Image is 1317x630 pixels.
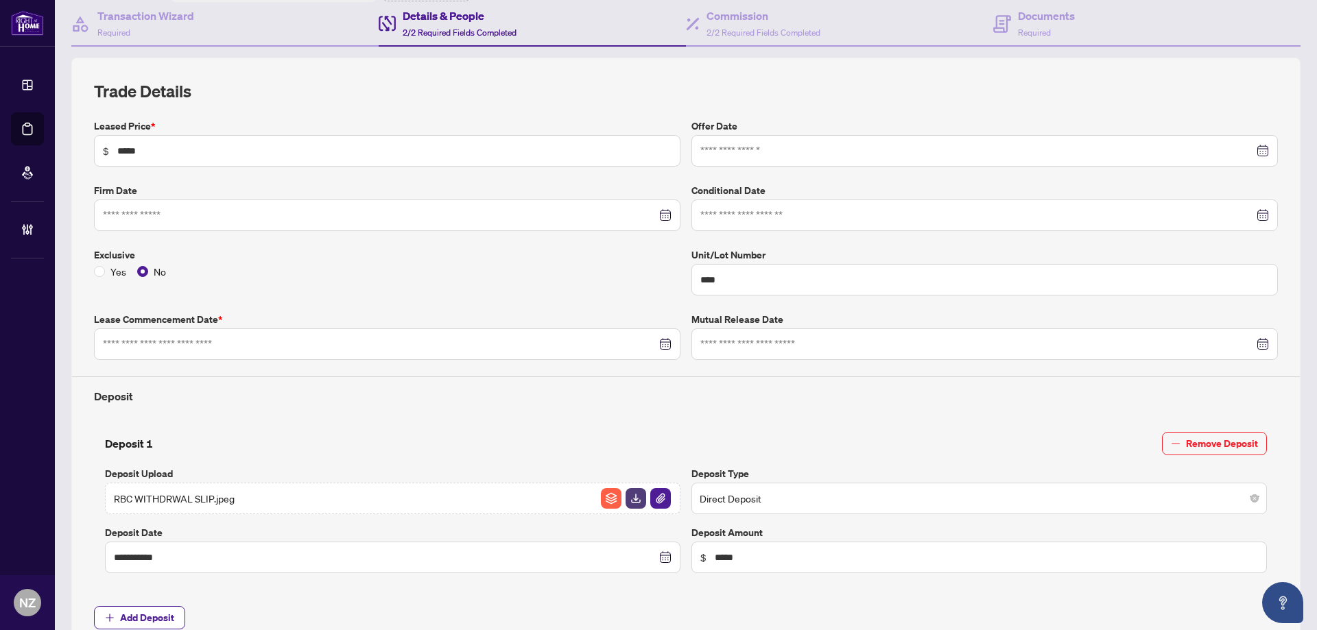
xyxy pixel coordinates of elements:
[105,264,132,279] span: Yes
[19,593,36,612] span: NZ
[94,183,680,198] label: Firm Date
[691,312,1278,327] label: Mutual Release Date
[691,247,1278,263] label: Unit/Lot Number
[97,8,194,24] h4: Transaction Wizard
[1262,582,1303,623] button: Open asap
[114,491,235,506] span: RBC WITHDRWAL SLIP.jpeg
[1018,27,1051,38] span: Required
[94,119,680,134] label: Leased Price
[707,27,820,38] span: 2/2 Required Fields Completed
[691,183,1278,198] label: Conditional Date
[700,485,1259,511] span: Direct Deposit
[148,264,171,279] span: No
[105,525,680,540] label: Deposit Date
[11,10,44,36] img: logo
[601,488,621,509] img: File Archive
[625,487,647,509] button: File Download
[403,27,517,38] span: 2/2 Required Fields Completed
[105,483,680,514] span: RBC WITHDRWAL SLIP.jpegFile ArchiveFile DownloadFile Attachement
[691,119,1278,134] label: Offer Date
[1171,439,1180,448] span: minus
[105,435,153,452] h4: Deposit 1
[97,27,130,38] span: Required
[105,466,680,481] label: Deposit Upload
[94,312,680,327] label: Lease Commencement Date
[1162,432,1267,455] button: Remove Deposit
[94,247,680,263] label: Exclusive
[105,613,115,622] span: plus
[94,606,185,629] button: Add Deposit
[103,143,109,158] span: $
[626,488,646,509] img: File Download
[707,8,820,24] h4: Commission
[94,388,1278,404] h4: Deposit
[650,487,672,509] button: File Attachement
[120,607,174,629] span: Add Deposit
[691,466,1267,481] label: Deposit Type
[94,80,1278,102] h2: Trade Details
[700,550,707,565] span: $
[1250,494,1259,502] span: close-circle
[403,8,517,24] h4: Details & People
[691,525,1267,540] label: Deposit Amount
[650,488,671,509] img: File Attachement
[1018,8,1075,24] h4: Documents
[1186,433,1258,455] span: Remove Deposit
[662,553,672,562] span: close-circle
[600,487,622,509] button: File Archive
